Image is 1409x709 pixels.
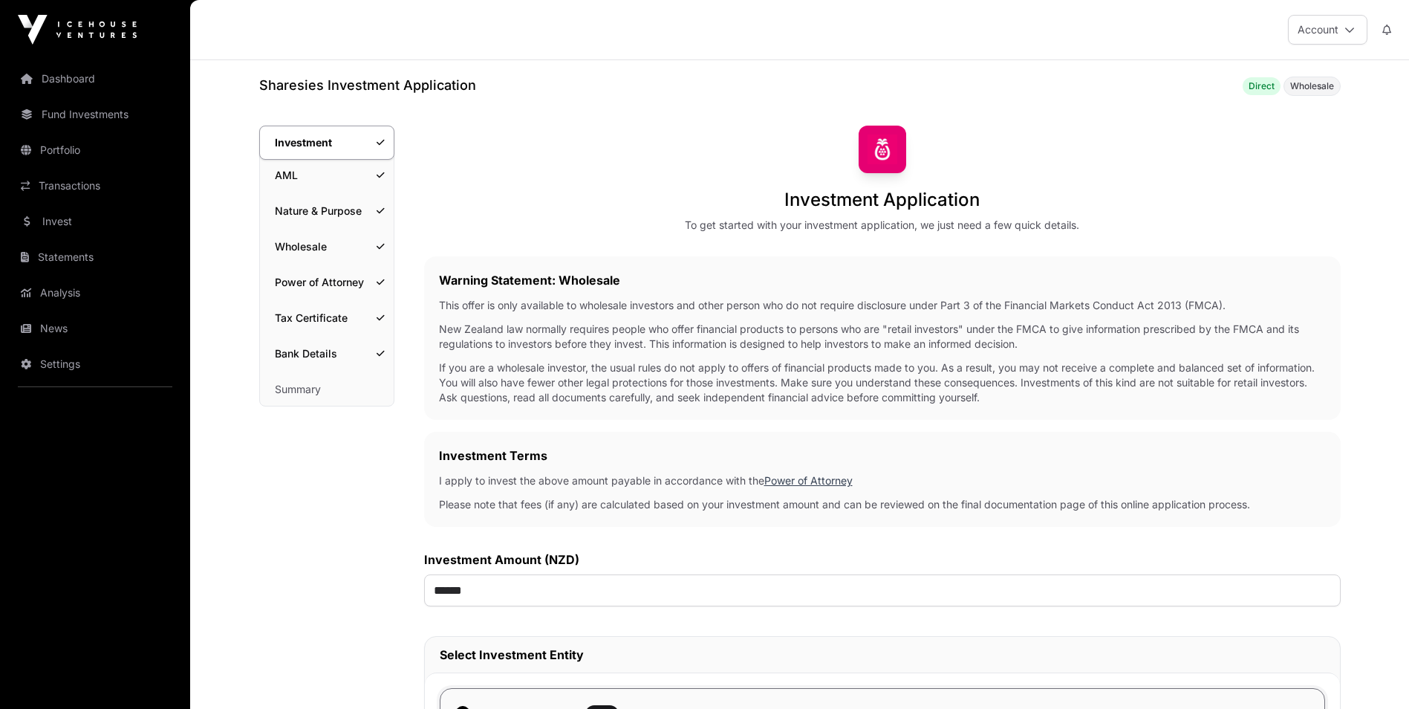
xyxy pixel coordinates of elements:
span: Direct [1249,80,1275,92]
p: New Zealand law normally requires people who offer financial products to persons who are "retail ... [439,322,1326,352]
h1: Sharesies Investment Application [259,75,476,96]
img: Sharesies [859,126,906,173]
a: Power of Attorney [764,474,853,487]
p: I apply to invest the above amount payable in accordance with the [439,473,1326,488]
a: Power of Attorney [260,266,394,299]
h1: Investment Application [784,188,980,212]
a: Summary [260,373,394,406]
p: If you are a wholesale investor, the usual rules do not apply to offers of financial products mad... [439,360,1326,405]
h2: Select Investment Entity [440,646,1325,664]
a: AML [260,159,394,192]
a: Settings [12,348,178,381]
a: Portfolio [12,134,178,166]
a: Wholesale [260,230,394,263]
a: Transactions [12,169,178,202]
p: Please note that fees (if any) are calculated based on your investment amount and can be reviewed... [439,497,1326,512]
a: Investment [259,126,394,160]
a: Tax Certificate [260,302,394,334]
a: Analysis [12,276,178,309]
button: Account [1288,15,1367,45]
h2: Warning Statement: Wholesale [439,271,1326,289]
img: Icehouse Ventures Logo [18,15,137,45]
a: Fund Investments [12,98,178,131]
a: Statements [12,241,178,273]
a: Nature & Purpose [260,195,394,227]
a: Bank Details [260,337,394,370]
a: Invest [12,205,178,238]
a: Dashboard [12,62,178,95]
label: Investment Amount (NZD) [424,551,1341,569]
span: Wholesale [1290,80,1334,92]
p: This offer is only available to wholesale investors and other person who do not require disclosur... [439,298,1326,313]
h2: Investment Terms [439,447,1326,464]
a: News [12,312,178,345]
div: To get started with your investment application, we just need a few quick details. [685,218,1079,233]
